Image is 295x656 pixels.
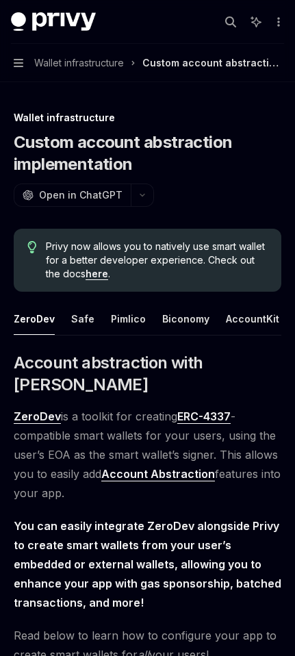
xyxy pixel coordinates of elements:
h1: Custom account abstraction implementation [14,131,281,175]
span: Account abstraction with [PERSON_NAME] [14,352,281,396]
span: Open in ChatGPT [39,188,123,202]
div: Wallet infrastructure [14,111,281,125]
span: Privy now allows you to natively use smart wallet for a better developer experience. Check out th... [46,240,268,281]
span: is a toolkit for creating -compatible smart wallets for your users, using the user’s EOA as the s... [14,407,281,503]
strong: You can easily integrate ZeroDev alongside Privy to create smart wallets from your user’s embedde... [14,519,281,609]
button: Safe [71,303,94,335]
a: Account Abstraction [101,467,215,481]
div: Custom account abstraction implementation [142,55,281,71]
a: ZeroDev [14,409,61,424]
button: Pimlico [111,303,146,335]
svg: Tip [27,241,37,253]
img: dark logo [11,12,96,31]
button: ZeroDev [14,303,55,335]
button: AccountKit [226,303,279,335]
button: Biconomy [162,303,209,335]
button: More actions [270,12,284,31]
span: Wallet infrastructure [34,55,124,71]
button: Open in ChatGPT [14,184,131,207]
a: ERC-4337 [177,409,231,424]
a: here [86,268,108,280]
